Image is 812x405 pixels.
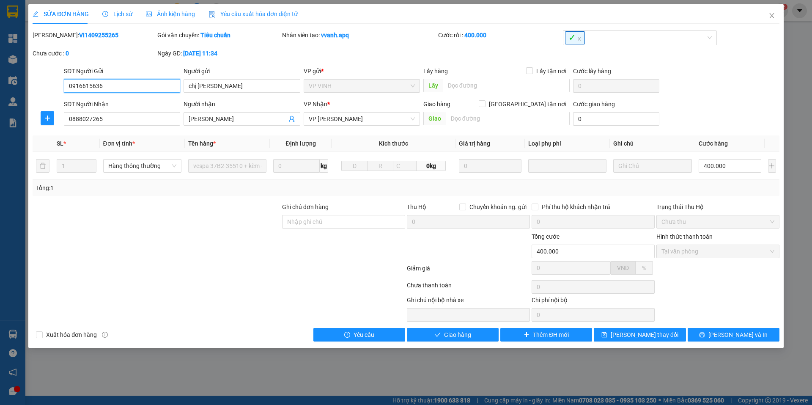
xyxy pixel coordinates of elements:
[304,101,327,107] span: VP Nhận
[459,140,490,147] span: Giá trị hàng
[208,11,215,18] img: icon
[102,11,108,17] span: clock-circle
[613,159,691,173] input: Ghi Chú
[407,328,499,342] button: checkGiao hàng
[611,330,678,339] span: [PERSON_NAME] thay đổi
[423,79,443,92] span: Lấy
[157,30,280,40] div: Gói vận chuyển:
[108,160,176,172] span: Hàng thông thường
[446,112,570,125] input: Dọc đường
[423,101,450,107] span: Giao hàng
[610,135,695,152] th: Ghi chú
[688,328,779,342] button: printer[PERSON_NAME] và In
[188,159,266,173] input: VD: Bàn, Ghế
[66,50,69,57] b: 0
[768,159,776,173] button: plus
[102,11,132,17] span: Lịch sử
[438,30,561,40] div: Cước rồi :
[565,31,585,44] span: ✓
[313,328,405,342] button: exclamation-circleYêu cầu
[208,11,298,17] span: Yêu cầu xuất hóa đơn điện tử
[33,11,89,17] span: SỬA ĐƠN HÀNG
[594,328,686,342] button: save[PERSON_NAME] thay đổi
[435,332,441,339] span: check
[406,281,531,295] div: Chưa thanh toán
[417,161,445,171] span: 0kg
[344,332,350,339] span: exclamation-circle
[309,80,415,92] span: VP VINH
[577,37,582,41] span: close
[464,32,486,39] b: 400.000
[354,330,374,339] span: Yêu cầu
[33,11,38,17] span: edit
[538,202,614,212] span: Phí thu hộ khách nhận trả
[183,50,217,57] b: [DATE] 11:34
[282,215,405,229] input: Ghi chú đơn hàng
[466,202,530,212] span: Chuyển khoản ng. gửi
[282,204,329,210] label: Ghi chú đơn hàng
[533,66,570,76] span: Lấy tận nơi
[41,115,54,121] span: plus
[36,183,313,193] div: Tổng: 1
[33,30,156,40] div: [PERSON_NAME]:
[699,140,728,147] span: Cước hàng
[393,161,417,171] input: C
[157,49,280,58] div: Ngày GD:
[533,330,569,339] span: Thêm ĐH mới
[367,161,393,171] input: R
[760,4,784,28] button: Close
[573,112,659,126] input: Cước giao hàng
[661,215,774,228] span: Chưa thu
[79,32,118,39] b: VI1409255265
[184,99,300,109] div: Người nhận
[43,330,100,339] span: Xuất hóa đơn hàng
[656,233,713,240] label: Hình thức thanh toán
[407,295,530,308] div: Ghi chú nội bộ nhà xe
[102,332,108,338] span: info-circle
[423,68,448,74] span: Lấy hàng
[573,101,615,107] label: Cước giao hàng
[617,264,629,271] span: VND
[103,140,135,147] span: Đơn vị tính
[532,233,560,240] span: Tổng cước
[33,49,156,58] div: Chưa cước :
[36,159,49,173] button: delete
[406,264,531,278] div: Giảm giá
[525,135,610,152] th: Loại phụ phí
[188,140,216,147] span: Tên hàng
[532,295,655,308] div: Chi phí nội bộ
[320,159,328,173] span: kg
[573,68,611,74] label: Cước lấy hàng
[321,32,349,39] b: vvanh.apq
[573,79,659,93] input: Cước lấy hàng
[459,159,522,173] input: 0
[64,99,180,109] div: SĐT Người Nhận
[524,332,529,339] span: plus
[200,32,230,39] b: Tiêu chuẩn
[288,116,295,122] span: user-add
[57,140,63,147] span: SL
[64,66,180,76] div: SĐT Người Gửi
[699,332,705,339] span: printer
[146,11,152,17] span: picture
[285,140,315,147] span: Định lượng
[304,66,420,76] div: VP gửi
[601,332,607,339] span: save
[146,11,195,17] span: Ảnh kiện hàng
[379,140,408,147] span: Kích thước
[41,111,54,125] button: plus
[656,202,779,212] div: Trạng thái Thu Hộ
[642,264,646,271] span: %
[309,113,415,125] span: VP NGỌC HỒI
[500,328,592,342] button: plusThêm ĐH mới
[443,79,570,92] input: Dọc đường
[341,161,368,171] input: D
[423,112,446,125] span: Giao
[708,330,768,339] span: [PERSON_NAME] và In
[768,12,775,19] span: close
[661,245,774,258] span: Tại văn phòng
[407,204,426,210] span: Thu Hộ
[184,66,300,76] div: Người gửi
[444,330,471,339] span: Giao hàng
[486,99,570,109] span: [GEOGRAPHIC_DATA] tận nơi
